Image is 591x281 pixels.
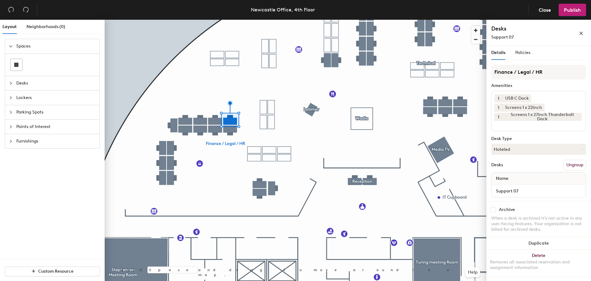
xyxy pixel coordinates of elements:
[499,207,515,212] div: Archive
[494,104,502,112] button: 1
[502,113,582,121] div: Screens 1 x 27inch Thunderbolt Dock
[5,267,100,276] button: Custom Resource
[16,91,96,105] span: Lockers
[465,267,480,277] button: Help
[9,110,13,114] span: collapsed
[486,250,591,277] button: DeleteRemoves all associated reservation and assignment information
[498,95,499,102] span: 1
[564,7,581,13] span: Publish
[491,216,586,232] div: When a desk is archived it's not active in any user-facing features. Your organization is not bil...
[16,120,96,134] span: Points of Interest
[493,173,512,184] span: Name
[26,24,65,29] span: Neighborhoods (0)
[498,114,499,120] span: 1
[8,6,14,13] span: undo
[539,7,551,13] span: Close
[16,105,96,119] span: Parking Spots
[251,6,315,14] div: Newcastle Office, 4th Floor
[491,50,505,55] span: Details
[502,104,545,112] div: Screens 1 x 22inch
[559,4,586,16] button: Publish
[9,139,13,143] span: collapsed
[16,134,96,148] span: Furnishings
[9,125,13,129] span: collapsed
[486,237,591,250] button: Duplicate
[16,76,96,90] span: Desks
[533,4,556,16] button: Close
[491,83,586,88] div: Amenities
[491,35,514,40] span: Support 07
[490,259,587,271] div: Removes all associated reservation and assignment information
[491,136,586,141] div: Desk Type
[9,81,13,85] span: collapsed
[515,50,530,55] span: Policies
[16,39,96,53] span: Spaces
[493,187,585,195] input: Unnamed desk
[9,44,13,48] span: expanded
[2,24,17,29] span: Layout
[498,105,499,111] span: 1
[38,269,74,274] span: Custom Resource
[579,31,583,35] span: close
[491,163,503,167] div: Desks
[564,160,586,170] button: Ungroup
[491,25,559,33] h4: Desks
[20,4,32,16] button: Redo (⌘ + ⇧ + Z)
[491,144,586,155] button: Hoteled
[5,4,17,16] button: Undo (⌘ + Z)
[9,96,13,100] span: collapsed
[502,94,531,102] div: USB C Dock
[494,113,502,121] button: 1
[494,94,502,102] button: 1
